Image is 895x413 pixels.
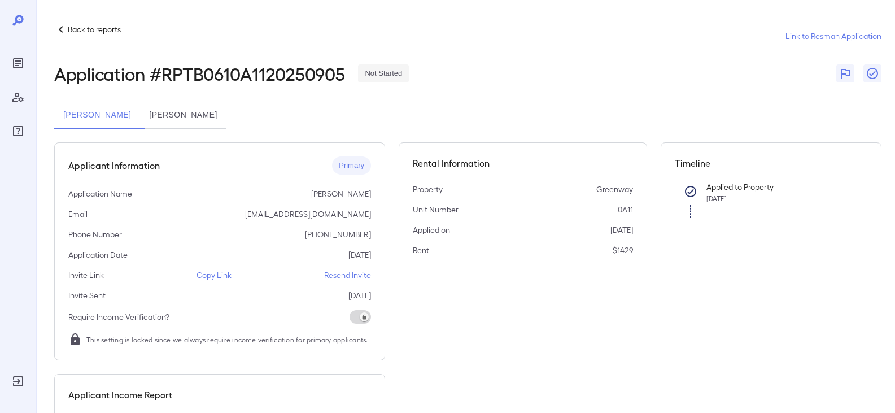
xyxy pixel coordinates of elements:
[9,122,27,140] div: FAQ
[197,269,232,281] p: Copy Link
[596,184,633,195] p: Greenway
[54,63,344,84] h2: Application # RPTB0610A1120250905
[324,269,371,281] p: Resend Invite
[68,269,104,281] p: Invite Link
[618,204,633,215] p: 0A11
[413,245,429,256] p: Rent
[706,181,850,193] p: Applied to Property
[245,208,371,220] p: [EMAIL_ADDRESS][DOMAIN_NAME]
[68,24,121,35] p: Back to reports
[836,64,854,82] button: Flag Report
[68,229,122,240] p: Phone Number
[348,249,371,260] p: [DATE]
[706,194,727,202] span: [DATE]
[613,245,633,256] p: $1429
[9,54,27,72] div: Reports
[358,68,409,79] span: Not Started
[68,311,169,323] p: Require Income Verification?
[863,64,881,82] button: Close Report
[610,224,633,236] p: [DATE]
[68,290,106,301] p: Invite Sent
[675,156,868,170] h5: Timeline
[9,88,27,106] div: Manage Users
[68,208,88,220] p: Email
[9,372,27,390] div: Log Out
[68,188,132,199] p: Application Name
[68,249,128,260] p: Application Date
[785,31,881,42] a: Link to Resman Application
[413,156,633,170] h5: Rental Information
[86,334,368,345] span: This setting is locked since we always require income verification for primary applicants.
[348,290,371,301] p: [DATE]
[54,102,140,129] button: [PERSON_NAME]
[305,229,371,240] p: [PHONE_NUMBER]
[413,224,450,236] p: Applied on
[413,204,459,215] p: Unit Number
[68,159,160,172] h5: Applicant Information
[332,160,371,171] span: Primary
[140,102,226,129] button: [PERSON_NAME]
[413,184,443,195] p: Property
[311,188,371,199] p: [PERSON_NAME]
[68,388,172,402] h5: Applicant Income Report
